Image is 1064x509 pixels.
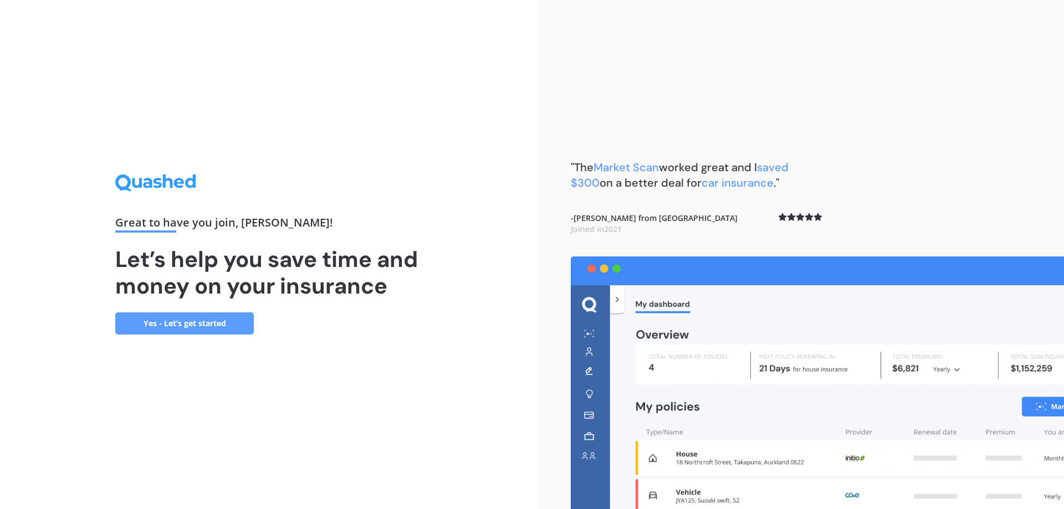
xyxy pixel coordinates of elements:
div: Great to have you join , [PERSON_NAME] ! [115,217,422,233]
b: - [PERSON_NAME] from [GEOGRAPHIC_DATA] [571,213,738,234]
span: car insurance [702,176,774,190]
img: dashboard.webp [571,256,1064,509]
a: Yes - Let’s get started [115,312,254,335]
span: Joined in 2021 [571,224,622,234]
b: "The worked great and I on a better deal for ." [571,160,789,190]
span: saved $300 [571,160,789,190]
h1: Let’s help you save time and money on your insurance [115,246,422,299]
span: Market Scan [594,160,659,174]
